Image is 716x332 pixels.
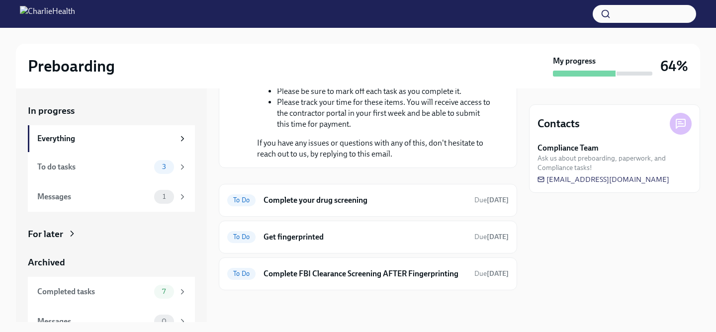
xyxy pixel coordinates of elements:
[660,57,688,75] h3: 64%
[28,256,195,269] a: Archived
[28,182,195,212] a: Messages1
[487,233,509,241] strong: [DATE]
[227,196,256,204] span: To Do
[537,116,580,131] h4: Contacts
[227,192,509,208] a: To DoComplete your drug screeningDue[DATE]
[28,104,195,117] a: In progress
[157,193,172,200] span: 1
[487,269,509,278] strong: [DATE]
[474,195,509,205] span: September 28th, 2025 08:00
[37,133,174,144] div: Everything
[277,86,493,97] li: Please be sure to mark off each task as you complete it.
[257,138,493,160] p: If you have any issues or questions with any of this, don't hesitate to reach out to us, by reply...
[28,56,115,76] h2: Preboarding
[487,196,509,204] strong: [DATE]
[537,143,599,154] strong: Compliance Team
[156,318,173,325] span: 0
[553,56,596,67] strong: My progress
[37,162,150,172] div: To do tasks
[28,228,195,241] a: For later
[37,316,150,327] div: Messages
[264,268,466,279] h6: Complete FBI Clearance Screening AFTER Fingerprinting
[264,195,466,206] h6: Complete your drug screening
[28,277,195,307] a: Completed tasks7
[156,288,172,295] span: 7
[227,233,256,241] span: To Do
[20,6,75,22] img: CharlieHealth
[474,269,509,278] span: October 1st, 2025 08:00
[156,163,172,170] span: 3
[227,270,256,277] span: To Do
[28,125,195,152] a: Everything
[227,266,509,282] a: To DoComplete FBI Clearance Screening AFTER FingerprintingDue[DATE]
[37,191,150,202] div: Messages
[474,233,509,241] span: Due
[537,154,692,172] span: Ask us about preboarding, paperwork, and Compliance tasks!
[227,229,509,245] a: To DoGet fingerprintedDue[DATE]
[264,232,466,243] h6: Get fingerprinted
[28,228,63,241] div: For later
[474,232,509,242] span: September 28th, 2025 08:00
[277,97,493,130] li: Please track your time for these items. You will receive access to the contractor portal in your ...
[28,152,195,182] a: To do tasks3
[37,286,150,297] div: Completed tasks
[474,196,509,204] span: Due
[474,269,509,278] span: Due
[537,174,669,184] a: [EMAIL_ADDRESS][DOMAIN_NAME]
